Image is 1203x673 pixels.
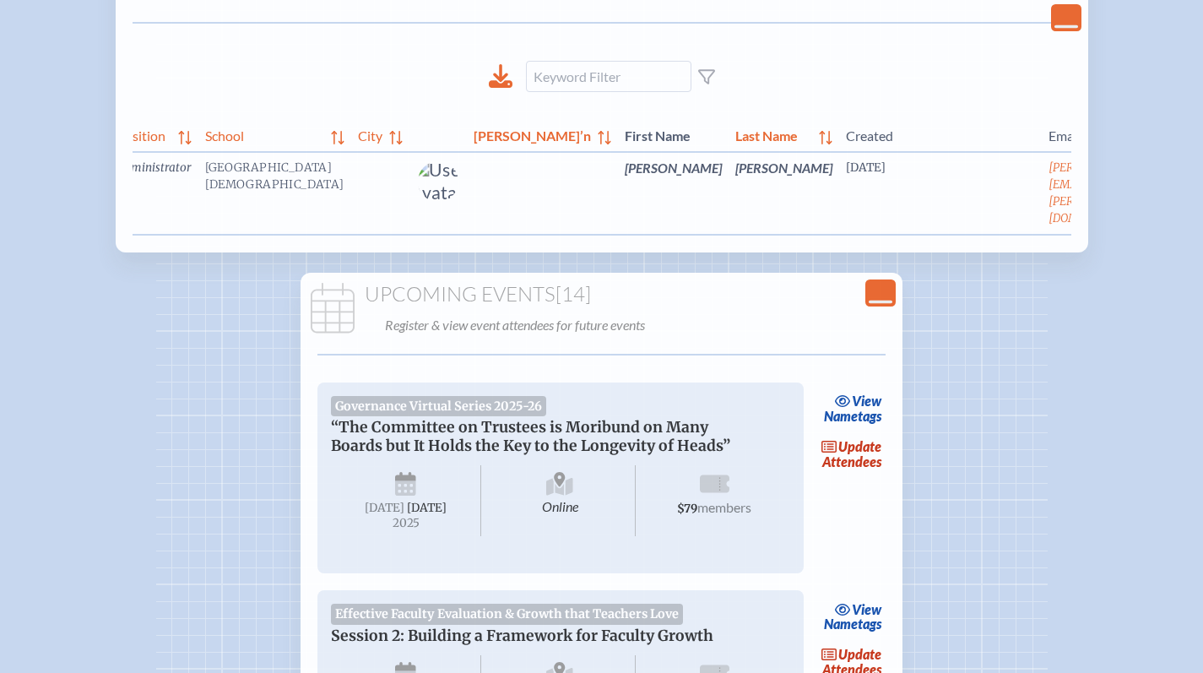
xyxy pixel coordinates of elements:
div: Download to CSV [489,64,512,89]
span: [DATE] [365,501,404,515]
span: Session 2: Building a Framework for Faculty Growth [331,627,713,645]
input: Keyword Filter [526,61,691,92]
a: [PERSON_NAME][EMAIL_ADDRESS][PERSON_NAME][DOMAIN_NAME] [1049,160,1146,225]
h1: Upcoming Events [307,283,897,307]
img: User Avatar [411,159,465,204]
span: view [852,601,881,617]
td: [GEOGRAPHIC_DATA][DEMOGRAPHIC_DATA] [198,152,351,235]
span: First Name [625,124,722,144]
span: Last Name [735,124,812,144]
a: updateAttendees [817,435,886,474]
a: viewNametags [820,597,886,636]
span: Governance Virtual Series 2025-26 [331,396,547,416]
span: view [852,393,881,409]
span: School [205,124,324,144]
span: $79 [677,502,697,516]
p: Register & view event attendees for future events [385,313,893,337]
span: [PERSON_NAME]’n [474,124,591,144]
span: [DATE] [407,501,447,515]
span: members [697,499,751,515]
a: viewNametags [820,389,886,428]
span: “The Committee on Trustees is Moribund on Many Boards but It Holds the Key to the Longevity of He... [331,418,730,455]
span: Position [117,124,171,144]
span: update [838,438,881,454]
td: [DATE] [839,152,1042,235]
span: City [358,124,382,144]
span: Effective Faculty Evaluation & Growth that Teachers Love [331,604,684,624]
td: Administrator [110,152,198,235]
span: Online [485,465,636,536]
td: [PERSON_NAME] [729,152,839,235]
span: 2025 [344,517,468,529]
span: [14] [555,281,591,307]
td: [PERSON_NAME] [618,152,729,235]
span: Email [1049,124,1146,144]
span: update [838,646,881,662]
span: Created [846,124,1035,144]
